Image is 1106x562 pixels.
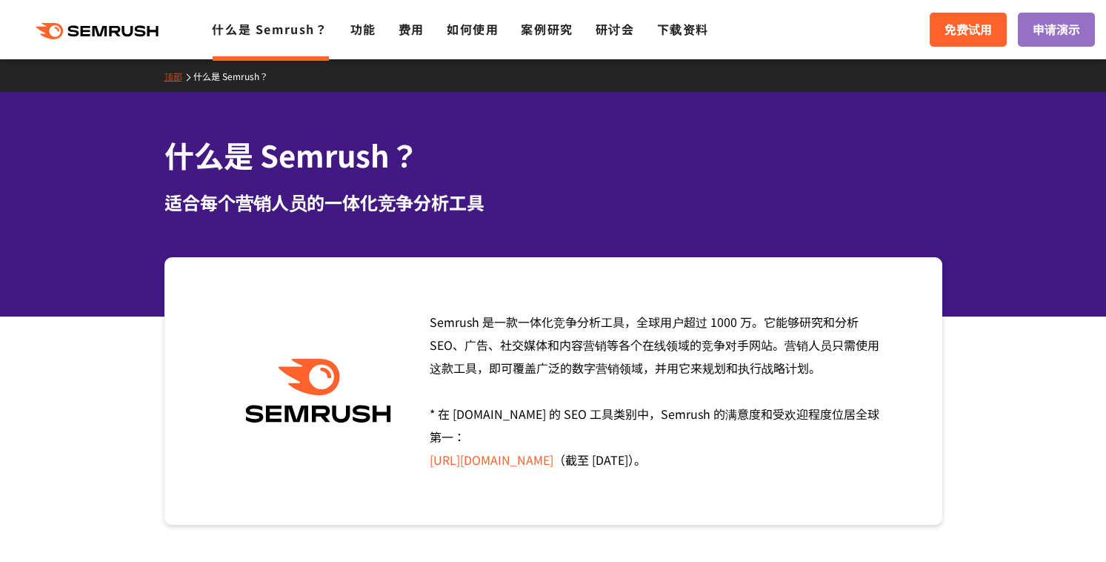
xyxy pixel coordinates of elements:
a: 什么是 Semrush？ [193,70,279,82]
a: 如何使用 [447,20,499,38]
font: Semrush 是一款一体化竞争分析工具，全球用户超过 1000 万。它能够研究和分析 SEO、广告、社交媒体和内容营销等各个在线领域的竞争对手网站。营销人员只需使用这款工具，即可覆盖广泛的数字... [430,313,879,377]
img: Semrush [238,359,399,423]
a: 费用 [399,20,424,38]
a: 案例研究 [521,20,573,38]
a: 下载资料 [657,20,709,38]
font: 顶部 [164,70,182,82]
font: 免费试用 [945,20,992,38]
a: [URL][DOMAIN_NAME] [430,451,553,469]
font: 适合每个营销人员的一体化竞争分析工具 [164,189,484,215]
font: （截至 [DATE]）。 [553,451,646,469]
a: 研讨会 [596,20,635,38]
a: 功能 [350,20,376,38]
a: 申请演示 [1018,13,1095,47]
font: 什么是 Semrush？ [193,70,268,82]
a: 免费试用 [930,13,1007,47]
a: 什么是 Semrush？ [212,20,327,38]
font: 申请演示 [1033,20,1080,38]
font: 什么是 Semrush？ [164,133,419,176]
font: * 在 [DOMAIN_NAME] 的 SEO 工具类别中，Semrush 的满意度和受欢迎程度位居全球第一： [430,405,879,446]
a: 顶部 [164,70,193,82]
